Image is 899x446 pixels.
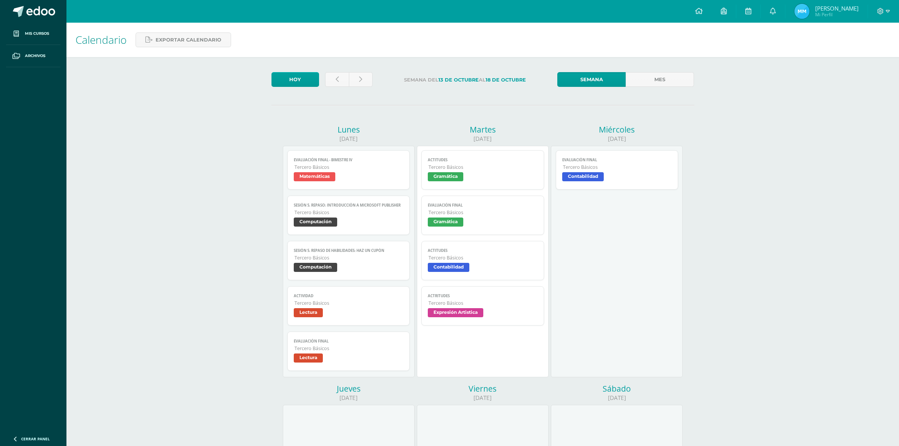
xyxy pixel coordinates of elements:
[417,135,549,143] div: [DATE]
[551,135,683,143] div: [DATE]
[626,72,694,87] a: Mes
[551,394,683,402] div: [DATE]
[6,45,60,67] a: Archivos
[421,241,544,280] a: ActitudesTercero BásicosContabilidad
[283,394,415,402] div: [DATE]
[295,209,404,216] span: Tercero Básicos
[551,124,683,135] div: Miércoles
[294,308,323,317] span: Lectura
[136,32,231,47] a: Exportar calendario
[156,33,221,47] span: Exportar calendario
[428,263,469,272] span: Contabilidad
[428,203,538,208] span: Evaluación final
[428,157,538,162] span: Actitudes
[25,53,45,59] span: Archivos
[557,72,626,87] a: Semana
[556,150,678,190] a: Evaluación FinalTercero BásicosContabilidad
[76,32,126,47] span: Calendario
[283,383,415,394] div: Jueves
[428,218,463,227] span: Gramática
[295,300,404,306] span: Tercero Básicos
[283,135,415,143] div: [DATE]
[294,203,404,208] span: Sesión 5. Repaso: Introducción a Microsoft Publisher
[428,293,538,298] span: ACTRITUDES
[25,31,49,37] span: Mis cursos
[429,164,538,170] span: Tercero Básicos
[421,150,544,190] a: ActitudesTercero BásicosGramática
[417,124,549,135] div: Martes
[287,150,410,190] a: Evaluación final - Bimestre IVTercero BásicosMatemáticas
[794,4,810,19] img: ca4d86985d57376c57cdb4b3b58a75f4.png
[287,241,410,280] a: Sesión 5. Repaso de Habilidades: Haz un CupónTercero BásicosComputación
[815,11,859,18] span: Mi Perfil
[294,248,404,253] span: Sesión 5. Repaso de Habilidades: Haz un Cupón
[294,263,337,272] span: Computación
[287,286,410,326] a: ActividadTercero BásicosLectura
[287,196,410,235] a: Sesión 5. Repaso: Introducción a Microsoft PublisherTercero BásicosComputación
[421,196,544,235] a: Evaluación finalTercero BásicosGramática
[562,157,672,162] span: Evaluación Final
[6,23,60,45] a: Mis cursos
[283,124,415,135] div: Lunes
[428,248,538,253] span: Actitudes
[294,293,404,298] span: Actividad
[428,308,483,317] span: Expresión Artistica
[417,383,549,394] div: Viernes
[294,353,323,363] span: Lectura
[295,255,404,261] span: Tercero Básicos
[294,157,404,162] span: Evaluación final - Bimestre IV
[21,436,50,441] span: Cerrar panel
[429,300,538,306] span: Tercero Básicos
[551,383,683,394] div: Sábado
[421,286,544,326] a: ACTRITUDESTercero BásicosExpresión Artistica
[295,164,404,170] span: Tercero Básicos
[428,172,463,181] span: Gramática
[417,394,549,402] div: [DATE]
[294,172,335,181] span: Matemáticas
[379,72,551,88] label: Semana del al
[429,209,538,216] span: Tercero Básicos
[438,77,479,83] strong: 13 de Octubre
[294,218,337,227] span: Computación
[429,255,538,261] span: Tercero Básicos
[294,339,404,344] span: Evaluación final
[815,5,859,12] span: [PERSON_NAME]
[271,72,319,87] a: Hoy
[287,332,410,371] a: Evaluación finalTercero BásicosLectura
[486,77,526,83] strong: 18 de Octubre
[295,345,404,352] span: Tercero Básicos
[563,164,672,170] span: Tercero Básicos
[562,172,604,181] span: Contabilidad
